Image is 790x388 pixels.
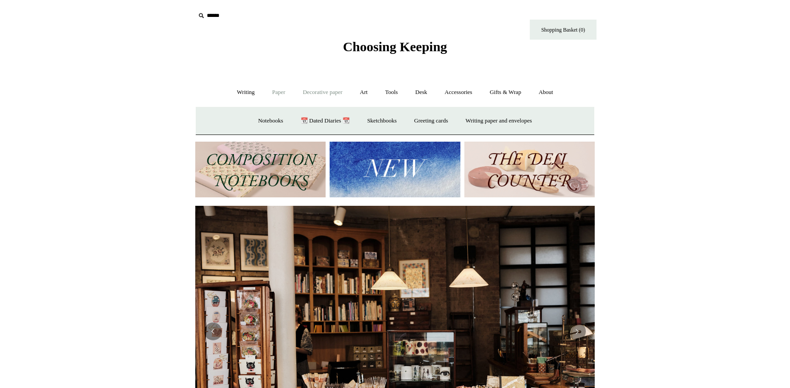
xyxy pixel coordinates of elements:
[343,46,447,53] a: Choosing Keeping
[330,142,460,197] img: New.jpg__PID:f73bdf93-380a-4a35-bcfe-7823039498e1
[352,81,375,104] a: Art
[568,323,586,340] button: Next
[359,109,404,133] a: Sketchbooks
[407,81,435,104] a: Desk
[531,81,561,104] a: About
[377,81,406,104] a: Tools
[406,109,456,133] a: Greeting cards
[264,81,294,104] a: Paper
[229,81,263,104] a: Writing
[293,109,358,133] a: 📆 Dated Diaries 📆
[482,81,529,104] a: Gifts & Wrap
[530,20,597,40] a: Shopping Basket (0)
[204,323,222,340] button: Previous
[464,142,595,197] img: The Deli Counter
[437,81,480,104] a: Accessories
[343,39,447,54] span: Choosing Keeping
[250,109,291,133] a: Notebooks
[295,81,351,104] a: Decorative paper
[195,142,326,197] img: 202302 Composition ledgers.jpg__PID:69722ee6-fa44-49dd-a067-31375e5d54ec
[458,109,540,133] a: Writing paper and envelopes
